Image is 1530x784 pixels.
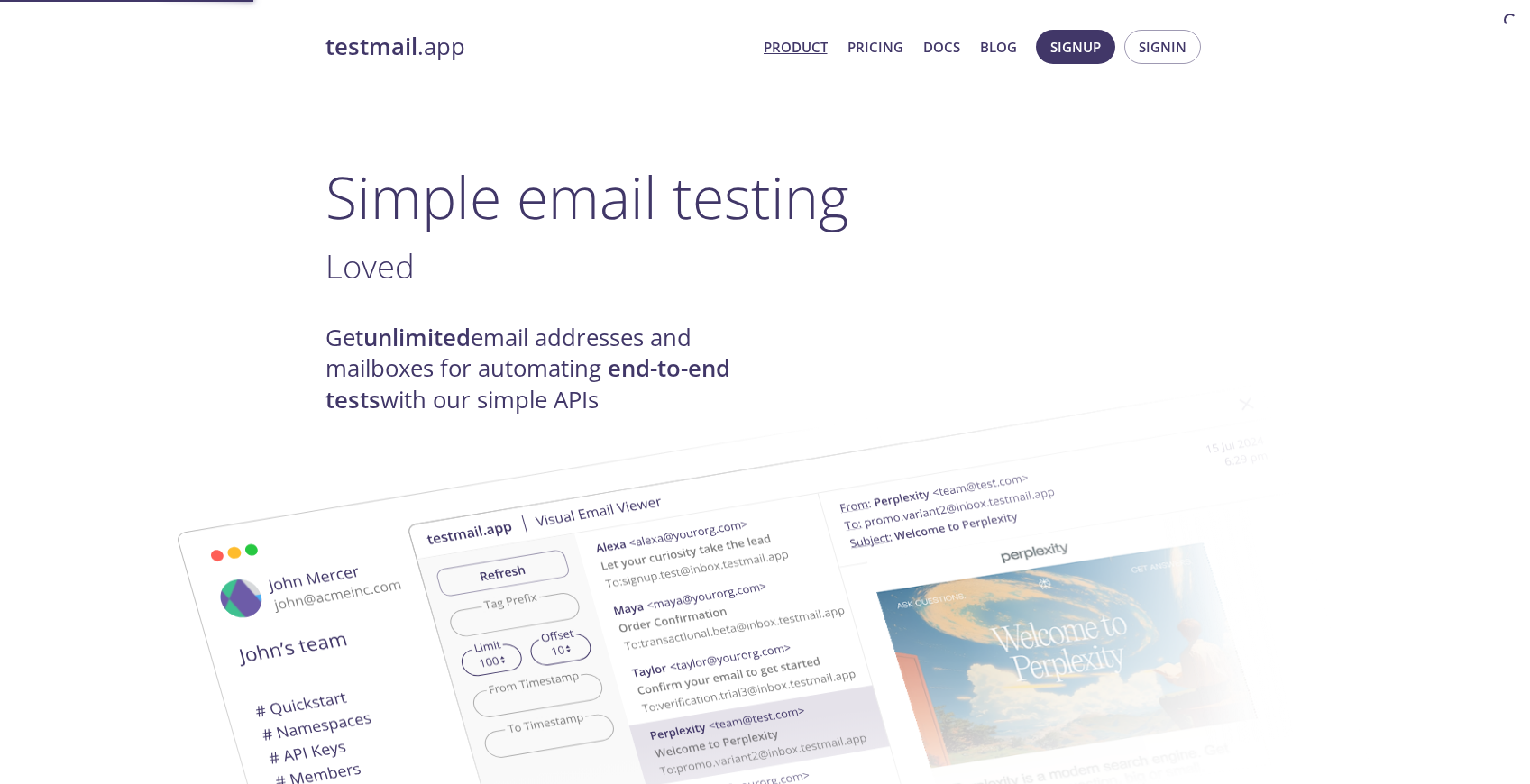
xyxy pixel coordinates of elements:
[980,35,1017,59] a: Blog
[1124,30,1201,64] button: Signin
[325,32,749,62] a: testmail.app
[325,352,730,415] strong: end-to-end tests
[325,243,415,288] span: Loved
[325,162,1205,232] h1: Simple email testing
[1036,30,1115,64] button: Signup
[764,35,828,59] a: Product
[1139,35,1186,59] span: Signin
[847,35,903,59] a: Pricing
[363,322,471,353] strong: unlimited
[923,35,960,59] a: Docs
[1050,35,1101,59] span: Signup
[325,323,765,415] h4: Get email addresses and mailboxes for automating with our simple APIs
[325,31,417,62] strong: testmail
